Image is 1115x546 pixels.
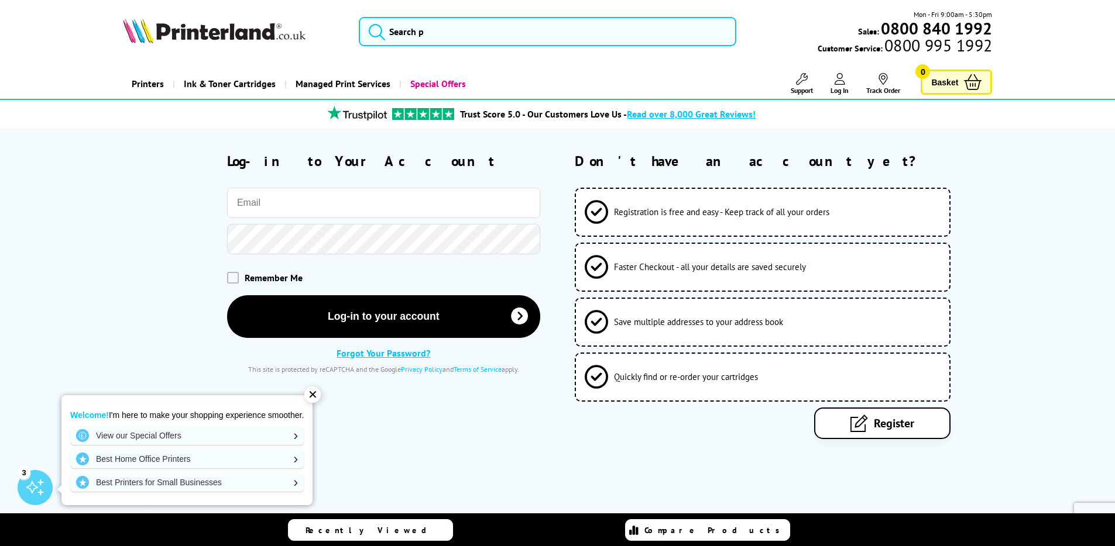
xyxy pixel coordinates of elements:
[227,188,540,218] input: Email
[18,466,30,479] div: 3
[614,261,806,272] span: Faster Checkout - all your details are saved securely
[322,106,392,120] img: trustpilot rating
[306,525,438,535] span: Recently Viewed
[831,73,849,95] a: Log In
[173,69,284,99] a: Ink & Toner Cartridges
[70,450,304,468] a: Best Home Office Printers
[70,426,304,445] a: View our Special Offers
[858,26,879,37] span: Sales:
[123,69,173,99] a: Printers
[337,347,430,359] a: Forgot Your Password?
[644,525,786,535] span: Compare Products
[614,316,783,327] span: Save multiple addresses to your address book
[227,295,540,338] button: Log-in to your account
[625,519,790,541] a: Compare Products
[401,365,442,374] a: Privacy Policy
[575,152,992,170] h2: Don't have an account yet?
[184,69,276,99] span: Ink & Toner Cartridges
[284,69,399,99] a: Managed Print Services
[245,272,303,284] span: Remember Me
[123,512,993,530] h2: Why buy from us?
[883,40,992,51] span: 0800 995 1992
[879,23,992,34] a: 0800 840 1992
[914,9,992,20] span: Mon - Fri 9:00am - 5:30pm
[814,407,951,439] a: Register
[359,17,736,46] input: Search p
[614,371,758,382] span: Quickly find or re-order your cartridges
[866,73,900,95] a: Track Order
[791,73,813,95] a: Support
[921,70,992,95] a: Basket 0
[70,473,304,492] a: Best Printers for Small Businesses
[614,206,829,217] span: Registration is free and easy - Keep track of all your orders
[818,40,992,54] span: Customer Service:
[915,64,930,79] span: 0
[831,86,849,95] span: Log In
[227,365,540,374] div: This site is protected by reCAPTCHA and the Google and apply.
[392,108,454,120] img: trustpilot rating
[874,416,914,431] span: Register
[304,386,321,403] div: ✕
[123,18,306,43] img: Printerland Logo
[931,74,958,90] span: Basket
[70,410,109,420] strong: Welcome!
[881,18,992,39] b: 0800 840 1992
[627,108,756,120] span: Read over 8,000 Great Reviews!
[70,410,304,420] p: I'm here to make your shopping experience smoother.
[460,108,756,120] a: Trust Score 5.0 - Our Customers Love Us -Read over 8,000 Great Reviews!
[227,152,540,170] h2: Log-in to Your Account
[454,365,502,374] a: Terms of Service
[399,69,475,99] a: Special Offers
[288,519,453,541] a: Recently Viewed
[791,86,813,95] span: Support
[123,18,345,46] a: Printerland Logo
